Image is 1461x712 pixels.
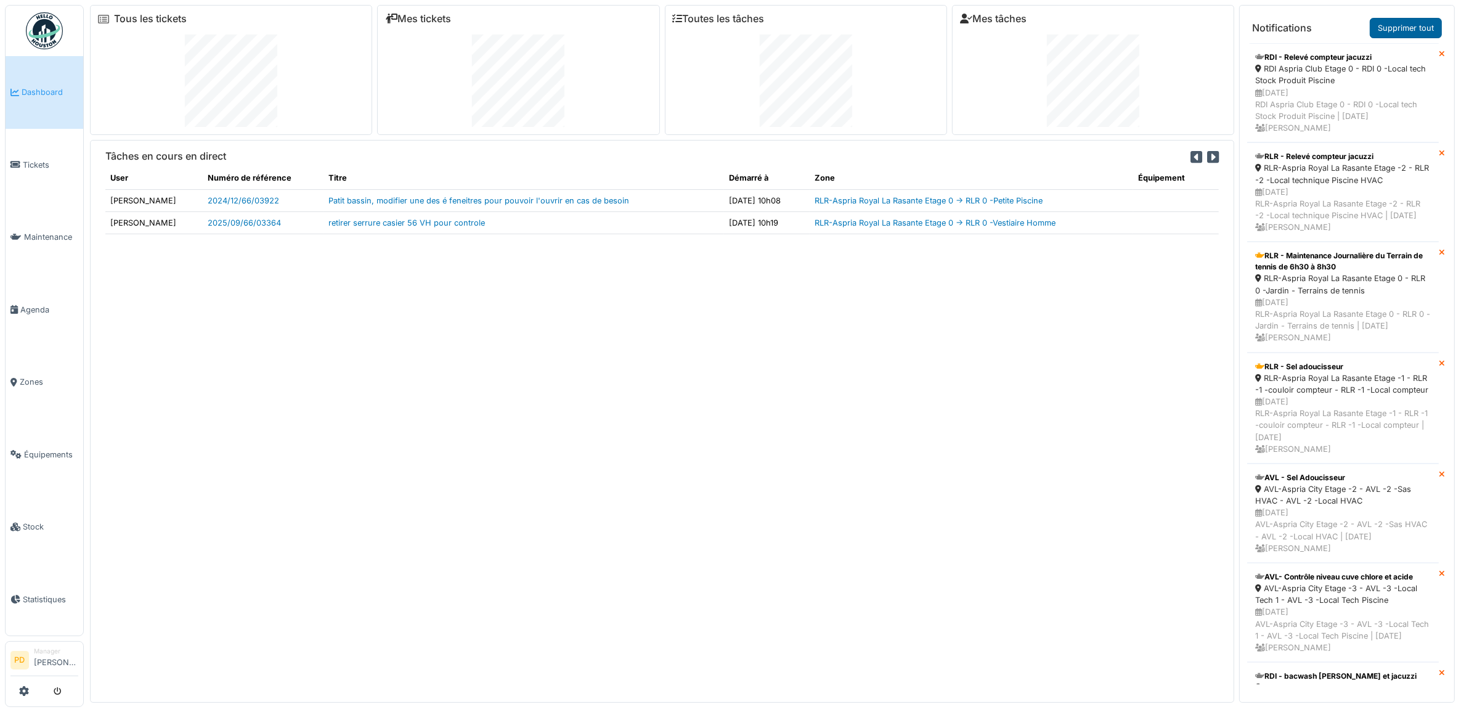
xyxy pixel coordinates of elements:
[1255,87,1431,134] div: [DATE] RDI Aspria Club Etage 0 - RDI 0 -Local tech Stock Produit Piscine | [DATE] [PERSON_NAME]
[328,196,629,205] a: Patit bassin, modifier une des é feneitres pour pouvoir l'ouvrir en cas de besoin
[1247,353,1439,464] a: RLR - Sel adoucisseur RLR-Aspria Royal La Rasante Etage -1 - RLR -1 -couloir compteur - RLR -1 -L...
[20,376,78,388] span: Zones
[1247,464,1439,563] a: AVL - Sel Adoucisseur AVL-Aspria City Etage -2 - AVL -2 -Sas HVAC - AVL -2 -Local HVAC [DATE]AVL-...
[324,167,724,189] th: Titre
[1255,671,1431,682] div: RDI - bacwash [PERSON_NAME] et jacuzzi
[105,211,203,234] td: [PERSON_NAME]
[203,167,324,189] th: Numéro de référence
[6,563,83,636] a: Statistiques
[6,129,83,202] a: Tickets
[1247,242,1439,352] a: RLR - Maintenance Journalière du Terrain de tennis de 6h30 à 8h30 RLR-Aspria Royal La Rasante Eta...
[1255,682,1431,705] div: RDI Aspria Club Etage 0 - RDI 0 -Local Tech piscine
[1370,18,1442,38] a: Supprimer tout
[1255,507,1431,554] div: [DATE] AVL-Aspria City Etage -2 - AVL -2 -Sas HVAC - AVL -2 -Local HVAC | [DATE] [PERSON_NAME]
[1255,396,1431,455] div: [DATE] RLR-Aspria Royal La Rasante Etage -1 - RLR -1 -couloir compteur - RLR -1 -Local compteur |...
[810,167,1133,189] th: Zone
[1252,22,1312,34] h6: Notifications
[1255,571,1431,583] div: AVL- Contrôle niveau cuve chlore et acide
[208,218,282,227] a: 2025/09/66/03364
[1255,372,1431,396] div: RLR-Aspria Royal La Rasante Etage -1 - RLR -1 -couloir compteur - RLR -1 -Local compteur
[1255,361,1431,372] div: RLR - Sel adoucisseur
[724,167,810,189] th: Démarré à
[1255,297,1431,344] div: [DATE] RLR-Aspria Royal La Rasante Etage 0 - RLR 0 -Jardin - Terrains de tennis | [DATE] [PERSON_...
[1255,472,1431,483] div: AVL - Sel Adoucisseur
[1255,583,1431,606] div: AVL-Aspria City Etage -3 - AVL -3 -Local Tech 1 - AVL -3 -Local Tech Piscine
[1255,272,1431,296] div: RLR-Aspria Royal La Rasante Etage 0 - RLR 0 -Jardin - Terrains de tennis
[34,647,78,673] li: [PERSON_NAME]
[6,201,83,274] a: Maintenance
[815,196,1043,205] a: RLR-Aspria Royal La Rasante Etage 0 -> RLR 0 -Petite Piscine
[1255,186,1431,234] div: [DATE] RLR-Aspria Royal La Rasante Etage -2 - RLR -2 -Local technique Piscine HVAC | [DATE] [PERS...
[26,12,63,49] img: Badge_color-CXgf-gQk.svg
[24,449,78,460] span: Équipements
[328,218,485,227] a: retirer serrure casier 56 VH pour controle
[24,231,78,243] span: Maintenance
[724,189,810,211] td: [DATE] 10h08
[20,304,78,316] span: Agenda
[6,346,83,419] a: Zones
[960,13,1027,25] a: Mes tâches
[10,651,29,669] li: PD
[23,594,78,605] span: Statistiques
[6,274,83,346] a: Agenda
[1255,151,1431,162] div: RLR - Relevé compteur jacuzzi
[110,173,128,182] span: translation missing: fr.shared.user
[1255,483,1431,507] div: AVL-Aspria City Etage -2 - AVL -2 -Sas HVAC - AVL -2 -Local HVAC
[815,218,1056,227] a: RLR-Aspria Royal La Rasante Etage 0 -> RLR 0 -Vestiaire Homme
[1255,250,1431,272] div: RLR - Maintenance Journalière du Terrain de tennis de 6h30 à 8h30
[105,150,226,162] h6: Tâches en cours en direct
[6,419,83,491] a: Équipements
[1255,63,1431,86] div: RDI Aspria Club Etage 0 - RDI 0 -Local tech Stock Produit Piscine
[6,491,83,563] a: Stock
[208,196,280,205] a: 2024/12/66/03922
[1247,142,1439,242] a: RLR - Relevé compteur jacuzzi RLR-Aspria Royal La Rasante Etage -2 - RLR -2 -Local technique Pisc...
[22,86,78,98] span: Dashboard
[34,647,78,656] div: Manager
[1255,52,1431,63] div: RDI - Relevé compteur jacuzzi
[23,521,78,533] span: Stock
[1247,563,1439,662] a: AVL- Contrôle niveau cuve chlore et acide AVL-Aspria City Etage -3 - AVL -3 -Local Tech 1 - AVL -...
[114,13,187,25] a: Tous les tickets
[385,13,451,25] a: Mes tickets
[673,13,765,25] a: Toutes les tâches
[23,159,78,171] span: Tickets
[1247,43,1439,142] a: RDI - Relevé compteur jacuzzi RDI Aspria Club Etage 0 - RDI 0 -Local tech Stock Produit Piscine [...
[1133,167,1219,189] th: Équipement
[6,56,83,129] a: Dashboard
[10,647,78,676] a: PD Manager[PERSON_NAME]
[724,211,810,234] td: [DATE] 10h19
[1255,606,1431,653] div: [DATE] AVL-Aspria City Etage -3 - AVL -3 -Local Tech 1 - AVL -3 -Local Tech Piscine | [DATE] [PER...
[105,189,203,211] td: [PERSON_NAME]
[1255,162,1431,186] div: RLR-Aspria Royal La Rasante Etage -2 - RLR -2 -Local technique Piscine HVAC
